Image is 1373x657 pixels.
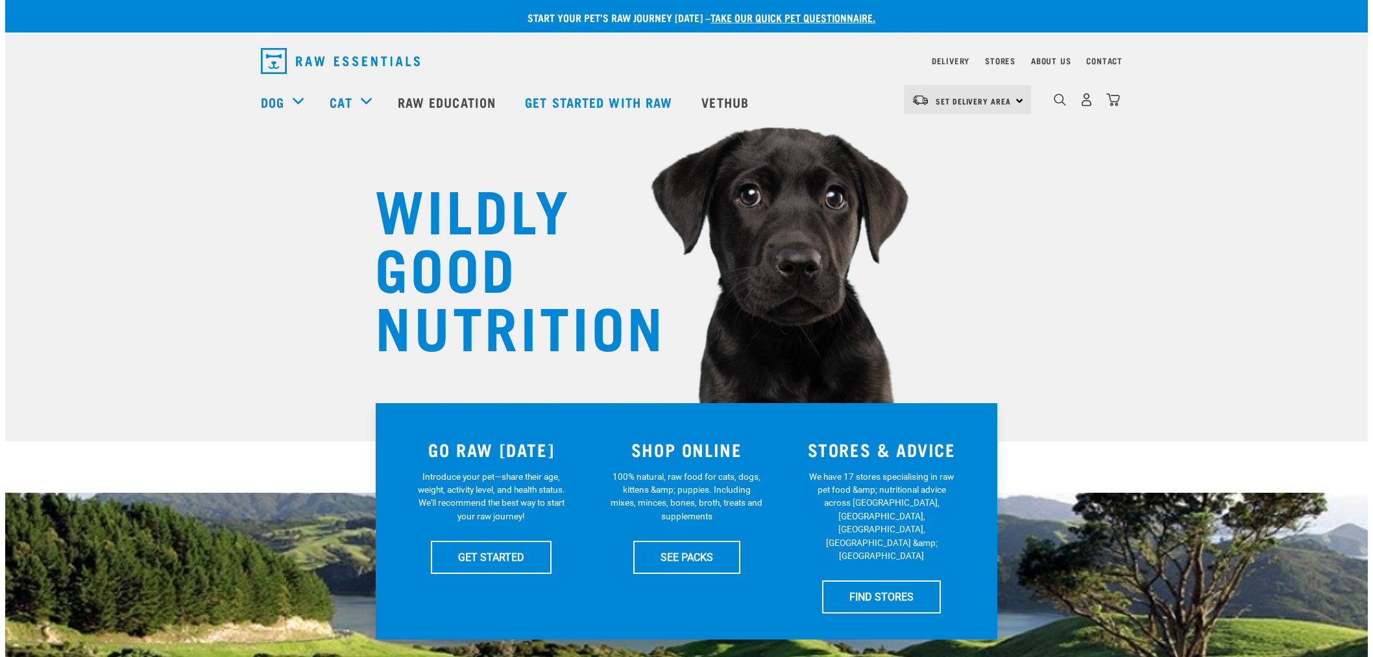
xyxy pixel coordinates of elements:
[375,179,635,354] h1: WILDLY GOOD NUTRITION
[1031,58,1071,63] a: About Us
[688,76,765,128] a: Vethub
[1054,93,1066,106] img: home-icon-1@2x.png
[792,440,971,460] h3: STORES & ADVICE
[5,76,1368,128] nav: dropdown navigation
[415,470,568,523] p: Introduce your pet—share their age, weight, activity level, and health status. We'll recommend th...
[633,541,740,573] a: SEE PACKS
[512,76,688,128] a: Get started with Raw
[822,580,941,613] a: FIND STORES
[711,14,875,20] a: take our quick pet questionnaire.
[912,94,929,106] img: van-moving.png
[1106,93,1120,106] img: home-icon@2x.png
[805,470,958,563] p: We have 17 stores specialising in raw pet food &amp; nutritional advice across [GEOGRAPHIC_DATA],...
[250,43,1123,79] nav: dropdown navigation
[611,470,763,523] p: 100% natural, raw food for cats, dogs, kittens &amp; puppies. Including mixes, minces, bones, bro...
[261,92,284,112] a: Dog
[932,58,969,63] a: Delivery
[597,440,777,460] h3: SHOP ONLINE
[385,76,512,128] a: Raw Education
[936,99,1011,103] span: Set Delivery Area
[1080,93,1093,106] img: user.png
[330,92,352,112] a: Cat
[431,541,552,573] a: GET STARTED
[261,48,420,74] img: Raw Essentials Logo
[1086,58,1123,63] a: Contact
[402,440,581,460] h3: GO RAW [DATE]
[985,58,1015,63] a: Stores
